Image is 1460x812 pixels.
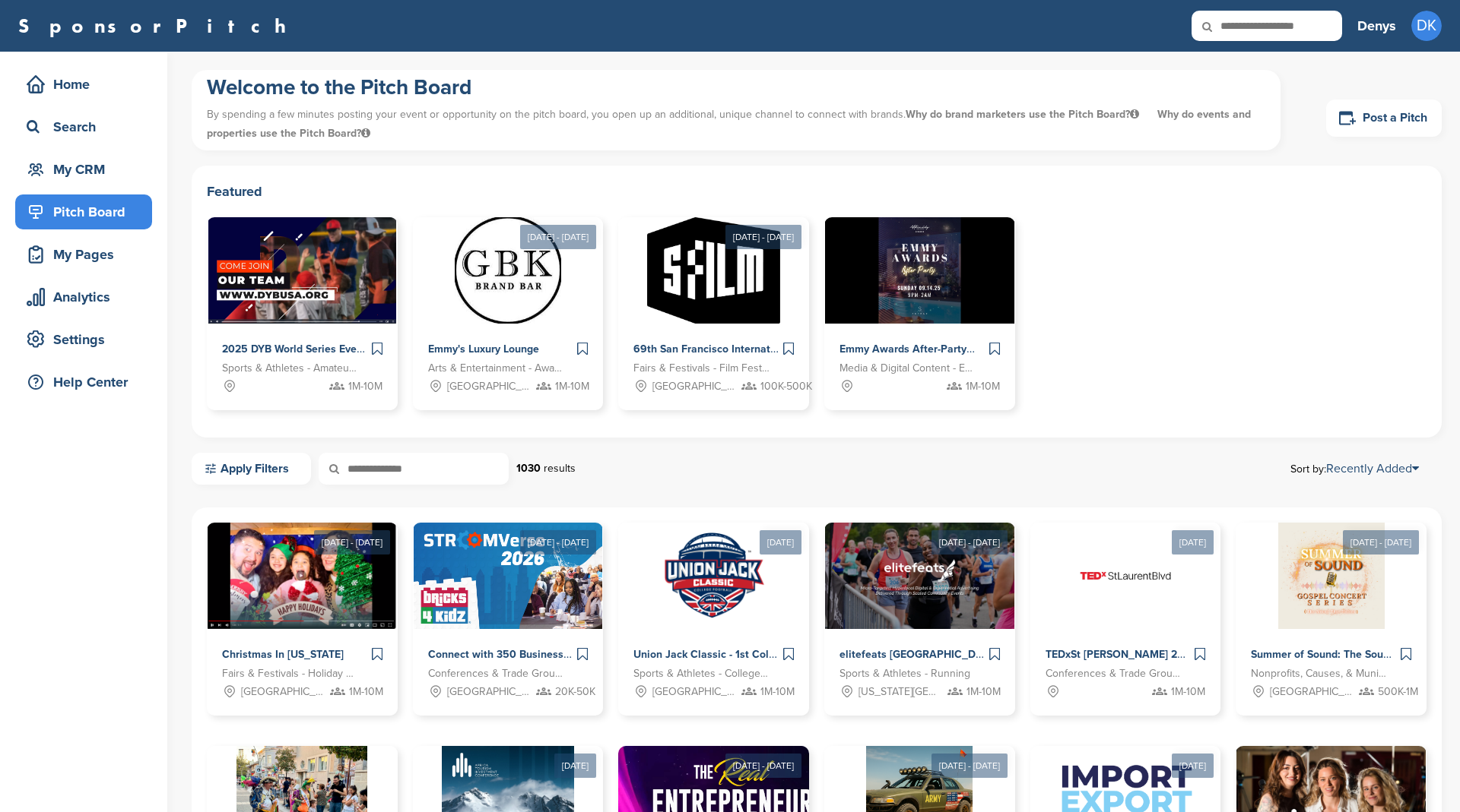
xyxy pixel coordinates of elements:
div: [DATE] - [DATE] [725,754,801,778]
a: Home [15,67,152,102]
img: Sponsorpitch & [208,523,398,629]
img: Sponsorpitch & [455,217,561,324]
a: Analytics [15,280,152,314]
span: Nonprofits, Causes, & Municipalities - Homelessness [1251,665,1389,682]
p: By spending a few minutes posting your event or opportunity on the pitch board, you open up an ad... [207,101,1265,147]
span: 100K-500K [760,378,812,395]
div: Help Center [23,368,152,396]
span: 1M-10M [555,378,589,395]
div: [DATE] [1172,754,1214,778]
img: Sponsorpitch & [661,523,767,629]
span: elitefeats [GEOGRAPHIC_DATA], [GEOGRAPHIC_DATA] and Northeast Events [839,648,1222,661]
div: My Pages [23,241,152,268]
div: Pitch Board [23,198,152,226]
span: [GEOGRAPHIC_DATA] [652,684,738,700]
a: Sponsorpitch & Emmy Awards After-Party Media & Digital Content - Entertainment 1M-10M [824,217,1015,410]
span: [GEOGRAPHIC_DATA], [GEOGRAPHIC_DATA] [241,684,326,700]
span: Sports & Athletes - Amateur Sports Leagues [222,360,360,377]
a: [DATE] Sponsorpitch & Union Jack Classic - 1st College Football Game at [GEOGRAPHIC_DATA] Sports ... [618,498,809,716]
span: [US_STATE][GEOGRAPHIC_DATA], [GEOGRAPHIC_DATA] [859,684,944,700]
img: Sponsorpitch & [208,217,396,324]
img: Sponsorpitch & [647,217,780,324]
span: Sports & Athletes - College Football Bowl Games [633,665,771,682]
strong: 1030 [516,462,541,475]
a: Recently Added [1326,461,1419,476]
span: Fairs & Festivals - Film Festival [633,360,771,377]
span: Why do brand marketers use the Pitch Board? [906,108,1142,121]
h2: Featured [207,181,1427,202]
span: 1M-10M [348,378,382,395]
img: Sponsorpitch & [825,523,1014,629]
a: Post a Pitch [1326,100,1442,137]
a: Help Center [15,365,152,400]
span: Sort by: [1290,463,1419,475]
a: Apply Filters [192,453,311,485]
a: [DATE] - [DATE] Sponsorpitch & elitefeats [GEOGRAPHIC_DATA], [GEOGRAPHIC_DATA] and Northeast Even... [824,498,1015,716]
a: Pitch Board [15,194,152,229]
span: 1M-10M [760,684,795,700]
div: [DATE] [1172,530,1214,554]
a: [DATE] - [DATE] Sponsorpitch & Christmas In [US_STATE] Fairs & Festivals - Holiday Festival [GEOG... [207,498,398,716]
span: 69th San Francisco International Film Festival [633,343,861,355]
div: [DATE] - [DATE] [520,530,596,554]
span: Sports & Athletes - Running [839,665,970,682]
h3: Denys [1357,15,1396,36]
a: Denys [1357,9,1396,43]
span: Media & Digital Content - Entertainment [839,360,977,377]
a: [DATE] - [DATE] Sponsorpitch & Connect with 350 Business Leaders in Education | StroomVerse 2026 ... [413,498,604,716]
img: Sponsorpitch & [414,523,603,629]
div: My CRM [23,156,152,183]
div: [DATE] [554,754,596,778]
span: 1M-10M [966,684,1001,700]
span: Emmy's Luxury Lounge [428,343,539,355]
a: My CRM [15,152,152,187]
span: [GEOGRAPHIC_DATA] [447,684,532,700]
a: My Pages [15,237,152,272]
div: [DATE] - [DATE] [1343,530,1419,554]
span: Christmas In [US_STATE] [222,648,344,661]
span: Summer of Sound: The Sound That Unites [1251,648,1455,661]
span: 1M-10M [966,378,1000,395]
div: [DATE] - [DATE] [932,754,1008,778]
div: [DATE] - [DATE] [725,225,801,249]
span: [GEOGRAPHIC_DATA], [GEOGRAPHIC_DATA] [1270,684,1355,700]
span: Conferences & Trade Groups - Entertainment [1046,665,1183,682]
h1: Welcome to the Pitch Board [207,74,1265,101]
span: 1M-10M [349,684,383,700]
img: Sponsorpitch & [825,217,1014,324]
span: 2025 DYB World Series Events [222,343,372,355]
a: Sponsorpitch & 2025 DYB World Series Events Sports & Athletes - Amateur Sports Leagues 1M-10M [207,217,398,410]
a: [DATE] - [DATE] Sponsorpitch & Summer of Sound: The Sound That Unites Nonprofits, Causes, & Munic... [1236,498,1427,716]
img: Sponsorpitch & [1278,523,1385,629]
span: Arts & Entertainment - Award Show [428,360,566,377]
a: Search [15,109,152,144]
span: results [544,462,576,475]
span: [GEOGRAPHIC_DATA], [GEOGRAPHIC_DATA] [447,378,532,395]
span: Connect with 350 Business Leaders in Education | StroomVerse 2026 [428,648,769,661]
div: Settings [23,326,152,353]
span: Union Jack Classic - 1st College Football Game at [GEOGRAPHIC_DATA] [633,648,990,661]
div: Home [23,71,152,98]
span: 20K-50K [555,684,595,700]
div: [DATE] - [DATE] [932,530,1008,554]
span: Conferences & Trade Groups - Technology [428,665,566,682]
span: [GEOGRAPHIC_DATA], [GEOGRAPHIC_DATA] [652,378,738,395]
div: [DATE] - [DATE] [314,530,390,554]
div: [DATE] - [DATE] [520,225,596,249]
span: 1M-10M [1171,684,1205,700]
span: Emmy Awards After-Party [839,343,966,355]
a: SponsorPitch [18,16,296,36]
div: Search [23,113,152,141]
a: [DATE] - [DATE] Sponsorpitch & 69th San Francisco International Film Festival Fairs & Festivals -... [618,193,809,410]
span: DK [1411,11,1442,41]
div: [DATE] [760,530,801,554]
a: [DATE] Sponsorpitch & TEDxSt [PERSON_NAME] 2026 ([GEOGRAPHIC_DATA], [GEOGRAPHIC_DATA]) – Let’s Cr... [1030,498,1221,716]
img: Sponsorpitch & [1072,523,1179,629]
span: 500K-1M [1378,684,1418,700]
div: Analytics [23,283,152,311]
span: Fairs & Festivals - Holiday Festival [222,665,360,682]
a: [DATE] - [DATE] Sponsorpitch & Emmy's Luxury Lounge Arts & Entertainment - Award Show [GEOGRAPHIC... [413,193,604,410]
a: Settings [15,322,152,357]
